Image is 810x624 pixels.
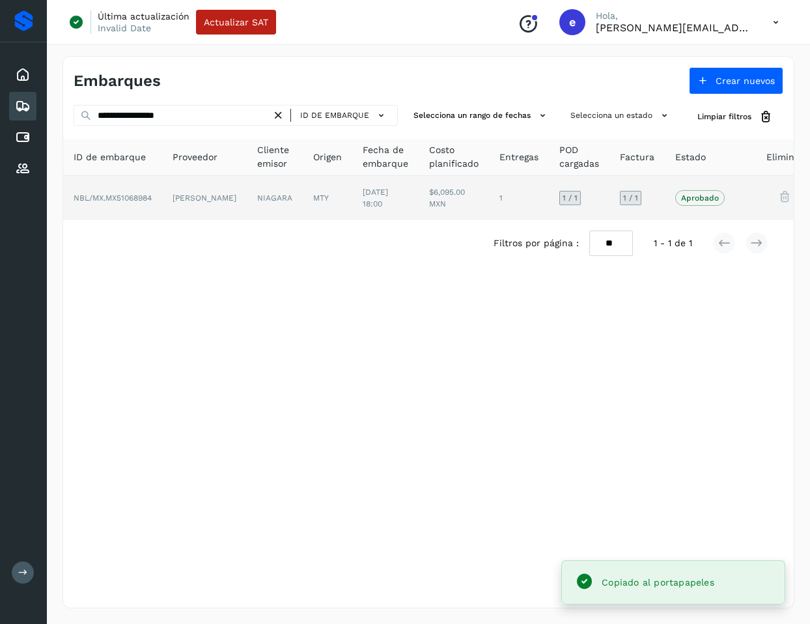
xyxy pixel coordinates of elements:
p: Invalid Date [98,22,151,34]
button: ID de embarque [296,106,392,125]
button: Actualizar SAT [196,10,276,35]
span: Filtros por página : [494,236,579,250]
span: Eliminar [766,150,803,164]
span: Limpiar filtros [697,111,751,122]
button: Limpiar filtros [687,105,783,129]
td: $6,095.00 MXN [419,176,489,220]
p: Aprobado [681,193,719,203]
div: Proveedores [9,154,36,183]
span: Crear nuevos [716,76,775,85]
span: Fecha de embarque [363,143,408,171]
span: 1 / 1 [563,194,578,202]
span: Copiado al portapapeles [602,577,714,588]
p: ernesto+temporal@solvento.mx [596,21,752,34]
span: Costo planificado [429,143,479,171]
span: Cliente emisor [257,143,292,171]
span: 1 - 1 de 1 [654,236,692,250]
span: Proveedor [173,150,217,164]
button: Selecciona un rango de fechas [408,105,555,126]
td: MTY [303,176,352,220]
span: Origen [313,150,342,164]
div: Inicio [9,61,36,89]
span: ID de embarque [74,150,146,164]
span: NBL/MX.MX51068984 [74,193,152,203]
td: [PERSON_NAME] [162,176,247,220]
span: [DATE] 18:00 [363,188,388,208]
p: Última actualización [98,10,189,22]
span: POD cargadas [559,143,599,171]
span: Actualizar SAT [204,18,268,27]
span: ID de embarque [300,109,369,121]
div: Embarques [9,92,36,121]
span: Estado [675,150,706,164]
span: 1 / 1 [623,194,638,202]
td: 1 [489,176,549,220]
button: Crear nuevos [689,67,783,94]
h4: Embarques [74,72,161,91]
div: Cuentas por pagar [9,123,36,152]
td: NIAGARA [247,176,303,220]
span: Factura [620,150,654,164]
span: Entregas [499,150,538,164]
p: Hola, [596,10,752,21]
button: Selecciona un estado [565,105,677,126]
